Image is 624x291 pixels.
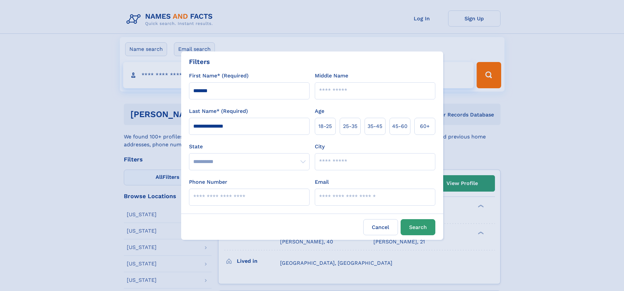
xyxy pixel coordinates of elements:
[318,122,332,130] span: 18‑25
[315,72,348,80] label: Middle Name
[420,122,430,130] span: 60+
[315,143,325,151] label: City
[343,122,357,130] span: 25‑35
[401,219,435,235] button: Search
[189,57,210,67] div: Filters
[315,178,329,186] label: Email
[392,122,407,130] span: 45‑60
[315,107,324,115] label: Age
[189,72,249,80] label: First Name* (Required)
[363,219,398,235] label: Cancel
[189,107,248,115] label: Last Name* (Required)
[368,122,382,130] span: 35‑45
[189,143,310,151] label: State
[189,178,227,186] label: Phone Number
